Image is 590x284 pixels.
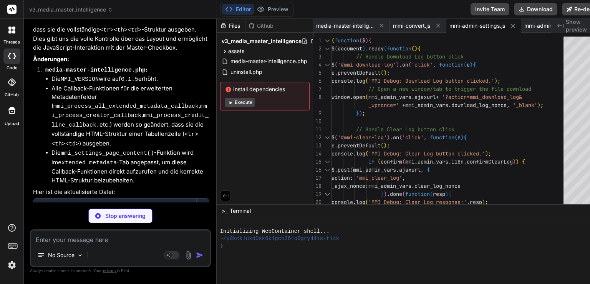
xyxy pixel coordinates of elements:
span: $ [331,45,335,52]
img: settings [5,259,18,272]
li: Die -Funktion wird im -Tab angepasst, um diese Callback-Funktionen direkt aufzurufen und die korr... [51,149,209,185]
span: 'MMI Debug: Clear Log response:' [368,199,467,205]
span: . [411,94,414,100]
span: ) [362,45,365,52]
span: ( [335,134,338,141]
p: Hier ist die aktualisierte Datei: [33,188,209,197]
span: ( [350,166,353,173]
span: . [464,158,467,165]
span: . [411,182,414,189]
span: ❯ [220,242,224,250]
span: $ [331,61,335,68]
code: <tr><th><td> [51,131,198,147]
span: 'click' [402,134,424,141]
span: { [427,166,430,173]
div: Click to collapse the range. [322,45,332,53]
span: . [335,166,338,173]
span: '#mmi-clear-log' [338,134,387,141]
span: oad [522,85,531,92]
span: on [402,61,408,68]
span: // Handle Download Log button click [356,53,464,60]
span: { [418,45,421,52]
span: mmi-convert.js [393,22,430,30]
span: confirmClearLog [467,158,513,165]
span: console [331,199,353,205]
span: ( [464,61,467,68]
span: ) [414,45,418,52]
span: e [467,61,470,68]
span: ; [485,199,488,205]
div: 6 [313,77,322,85]
span: function [335,37,359,44]
span: . [448,158,451,165]
span: assets [228,47,244,55]
span: media-master-intelligence.php [230,57,308,66]
span: done [390,190,402,197]
div: 11 [313,125,322,134]
span: . [350,94,353,100]
span: , [421,166,424,173]
img: icon [196,251,204,259]
span: ( [408,61,411,68]
span: $ [331,166,335,173]
span: . [399,61,402,68]
span: { [464,134,467,141]
span: . [353,199,356,205]
span: ) [482,199,485,205]
span: $ [331,134,335,141]
div: 19 [313,190,322,198]
code: 0.1.5 [121,76,138,83]
div: Click to collapse the range. [322,190,332,198]
span: ( [381,142,384,149]
span: e [331,142,335,149]
div: 1 [313,37,322,45]
span: Install dependencies [225,85,305,93]
span: ( [331,37,335,44]
span: 'mmi_clear_log' [356,174,402,181]
span: ajaxurl [399,166,421,173]
span: ( [402,158,405,165]
span: ; [540,102,544,109]
span: post [338,166,350,173]
span: { [473,61,476,68]
span: : [350,174,353,181]
strong: : [45,66,147,73]
span: , [433,61,436,68]
div: 18 [313,182,322,190]
span: ( [359,37,362,44]
span: mmi_admin_vars [405,158,448,165]
div: Click to collapse the range. [322,166,332,174]
span: ~/y0kcklukd0sk6k1gcn36to6gry44is-fi4k [220,235,340,242]
span: , [467,199,470,205]
span: ( [399,134,402,141]
span: function [387,45,411,52]
span: ) [384,142,387,149]
span: ) [384,190,387,197]
button: Media Master Intelligence WordPress Plugin (Fix Settings Rendering)Click to open Workbench [33,199,196,232]
span: ) [470,61,473,68]
span: window [331,94,350,100]
span: ) [387,134,390,141]
span: on [393,134,399,141]
span: . [387,190,390,197]
li: Die wird auf erhöht. [51,75,209,84]
span: resp [433,190,445,197]
img: Pick Models [77,252,83,259]
span: mmi_admin_vars [353,166,396,173]
span: mmi_admin_vars [368,94,411,100]
label: threads [3,39,20,45]
span: mmi-admin-settings.js [449,22,505,30]
span: . [448,102,451,109]
span: confirm [381,158,402,165]
span: v3_media_master_intelligence [29,6,113,13]
p: No Source [48,251,75,259]
span: ) [513,158,516,165]
div: 2 [313,45,322,53]
div: 12 [313,134,322,142]
span: ) [396,61,399,68]
span: ; [387,142,390,149]
div: 16 [313,166,322,174]
span: { [448,190,451,197]
span: } [356,110,359,117]
code: MMI_VERSION [61,76,99,83]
